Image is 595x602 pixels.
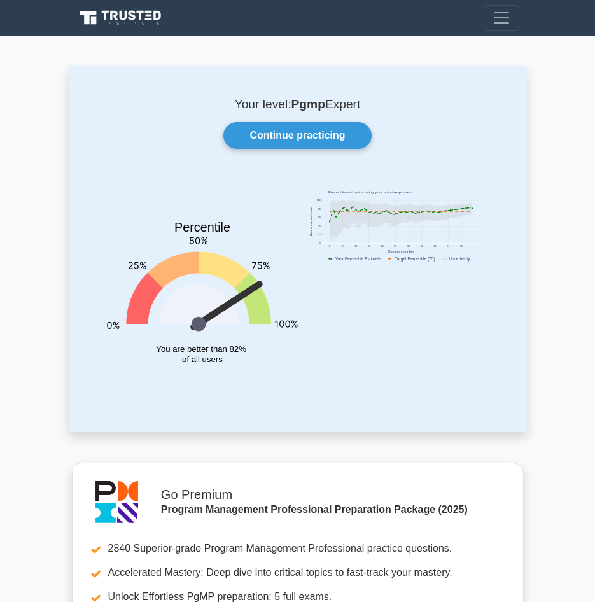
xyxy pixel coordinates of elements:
[484,5,519,31] button: Toggle navigation
[318,216,320,219] text: 60
[460,245,463,248] text: 60
[182,354,223,364] tspan: of all users
[319,242,320,245] text: 0
[407,245,410,248] text: 36
[328,190,411,194] text: Percentile estimation using your latest responses
[420,245,423,248] text: 42
[174,220,230,234] text: Percentile
[367,245,370,248] text: 18
[433,245,436,248] text: 48
[156,344,246,354] tspan: You are better than 82%
[328,245,330,248] text: 0
[342,245,343,248] text: 6
[223,122,371,149] a: Continue practicing
[99,97,496,112] p: Your level: Expert
[316,199,320,202] text: 100
[309,207,312,236] text: Percentile estimate
[381,245,383,248] text: 24
[394,245,396,248] text: 30
[318,225,320,228] text: 40
[318,234,320,236] text: 20
[291,97,325,111] b: Pgmp
[318,208,320,211] text: 80
[354,245,357,248] text: 12
[388,249,414,253] text: Question number
[447,245,449,248] text: 54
